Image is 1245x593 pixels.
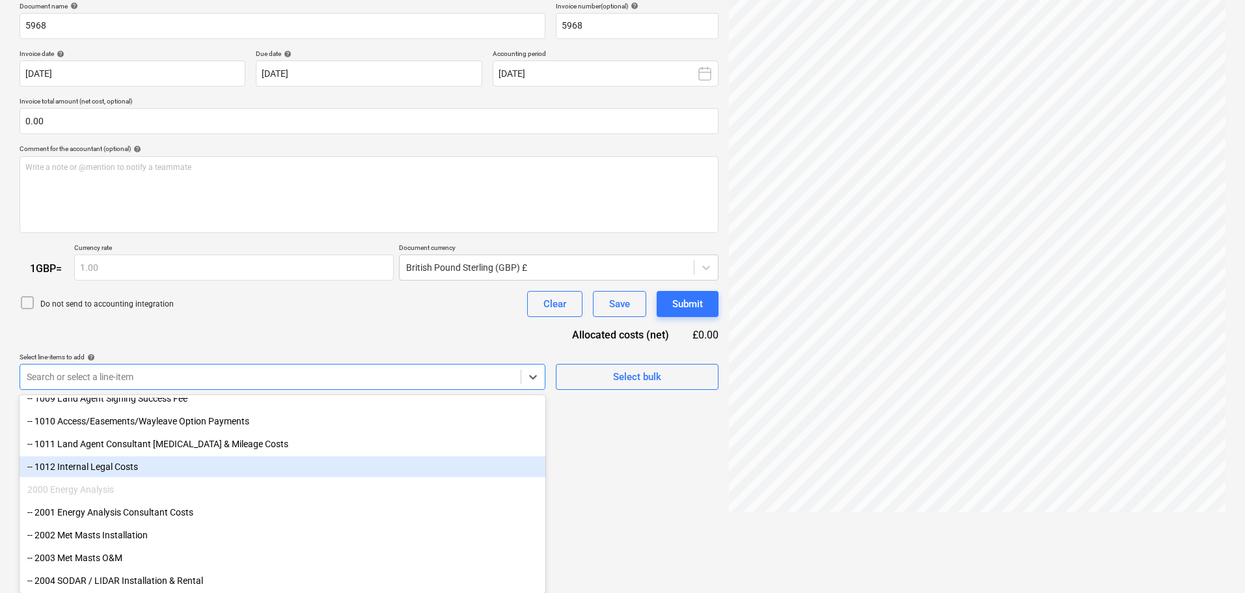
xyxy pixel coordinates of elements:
[20,388,545,409] div: -- 1009 Land Agent Signing Success Fee
[20,502,545,523] div: -- 2001 Energy Analysis Consultant Costs
[628,2,638,10] span: help
[493,49,718,61] p: Accounting period
[493,61,718,87] button: [DATE]
[20,479,545,500] div: 2000 Energy Analysis
[20,262,74,275] div: 1 GBP =
[20,434,545,454] div: -- 1011 Land Agent Consultant [MEDICAL_DATA] & Mileage Costs
[593,291,646,317] button: Save
[85,353,95,361] span: help
[690,327,718,342] div: £0.00
[672,296,703,312] div: Submit
[609,296,630,312] div: Save
[256,49,482,58] div: Due date
[556,13,718,39] input: Invoice number
[40,299,174,310] p: Do not send to accounting integration
[20,456,545,477] div: -- 1012 Internal Legal Costs
[256,61,482,87] input: Due date not specified
[556,2,718,10] div: Invoice number (optional)
[20,434,545,454] div: -- 1011 Land Agent Consultant Retainer & Mileage Costs
[527,291,582,317] button: Clear
[20,411,545,432] div: -- 1010 Access/Easements/Wayleave Option Payments
[281,50,292,58] span: help
[54,50,64,58] span: help
[556,364,718,390] button: Select bulk
[20,525,545,545] div: -- 2002 Met Masts Installation
[20,353,545,361] div: Select line-items to add
[20,108,718,134] input: Invoice total amount (net cost, optional)
[20,145,718,153] div: Comment for the accountant (optional)
[20,2,545,10] div: Document name
[20,547,545,568] div: -- 2003 Met Masts O&M
[20,570,545,591] div: -- 2004 SODAR / LIDAR Installation & Rental
[20,97,718,108] p: Invoice total amount (net cost, optional)
[20,49,245,58] div: Invoice date
[399,243,718,255] p: Document currency
[20,61,245,87] input: Invoice date not specified
[131,145,141,153] span: help
[74,243,394,255] p: Currency rate
[68,2,78,10] span: help
[549,327,690,342] div: Allocated costs (net)
[657,291,718,317] button: Submit
[613,368,661,385] div: Select bulk
[20,13,545,39] input: Document name
[1180,531,1245,593] iframe: Chat Widget
[543,296,566,312] div: Clear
